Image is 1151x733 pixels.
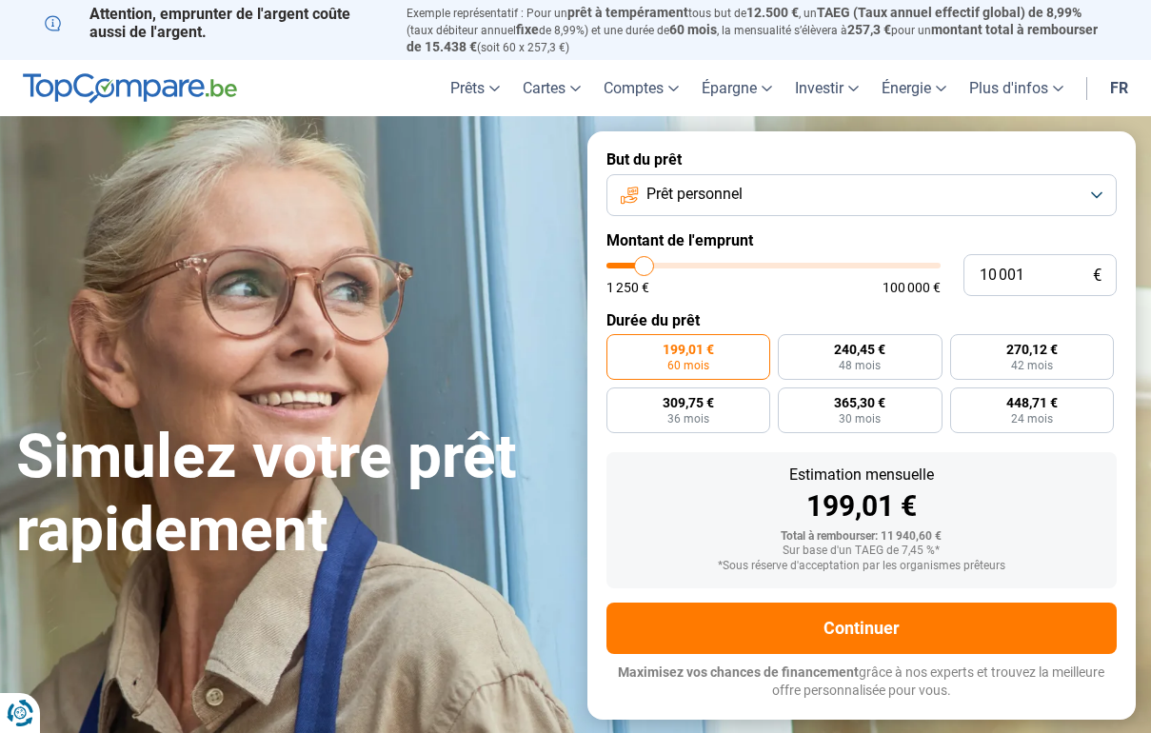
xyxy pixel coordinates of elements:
p: grâce à nos experts et trouvez la meilleure offre personnalisée pour vous. [606,664,1117,701]
div: Estimation mensuelle [622,467,1101,483]
span: montant total à rembourser de 15.438 € [407,22,1098,54]
a: Épargne [690,60,784,116]
a: Investir [784,60,870,116]
span: € [1093,267,1101,284]
span: 199,01 € [663,343,714,356]
span: 60 mois [669,22,717,37]
a: Comptes [592,60,690,116]
div: *Sous réserve d'acceptation par les organismes prêteurs [622,560,1101,573]
a: Cartes [511,60,592,116]
p: Exemple représentatif : Pour un tous but de , un (taux débiteur annuel de 8,99%) et une durée de ... [407,5,1107,55]
span: TAEG (Taux annuel effectif global) de 8,99% [817,5,1082,20]
div: Sur base d'un TAEG de 7,45 %* [622,545,1101,558]
a: Énergie [870,60,958,116]
img: TopCompare [23,73,237,104]
div: 199,01 € [622,492,1101,521]
span: 36 mois [667,413,709,425]
span: 60 mois [667,360,709,371]
span: 48 mois [839,360,881,371]
label: Montant de l'emprunt [606,231,1117,249]
span: 100 000 € [883,281,941,294]
button: Continuer [606,603,1117,654]
p: Attention, emprunter de l'argent coûte aussi de l'argent. [45,5,384,41]
span: 12.500 € [746,5,799,20]
a: Plus d'infos [958,60,1075,116]
span: 240,45 € [834,343,885,356]
a: fr [1099,60,1140,116]
span: 257,3 € [847,22,891,37]
span: 42 mois [1011,360,1053,371]
div: Total à rembourser: 11 940,60 € [622,530,1101,544]
h1: Simulez votre prêt rapidement [16,421,565,567]
span: 270,12 € [1006,343,1058,356]
span: 365,30 € [834,396,885,409]
label: But du prêt [606,150,1117,168]
span: 24 mois [1011,413,1053,425]
a: Prêts [439,60,511,116]
span: fixe [516,22,539,37]
span: prêt à tempérament [567,5,688,20]
span: 30 mois [839,413,881,425]
span: 1 250 € [606,281,649,294]
span: 448,71 € [1006,396,1058,409]
span: 309,75 € [663,396,714,409]
span: Prêt personnel [646,184,743,205]
label: Durée du prêt [606,311,1117,329]
span: Maximisez vos chances de financement [618,664,859,680]
button: Prêt personnel [606,174,1117,216]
